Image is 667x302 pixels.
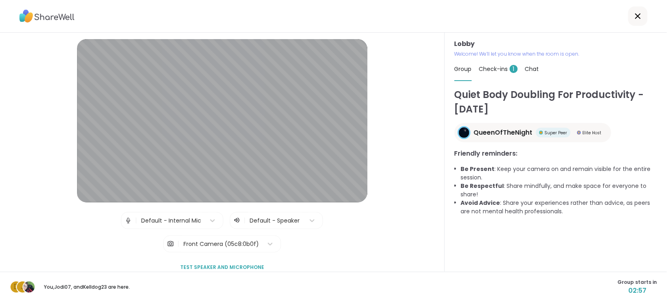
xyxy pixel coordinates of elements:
span: d [14,282,19,292]
b: Avoid Advice [461,199,500,207]
h3: Friendly reminders: [454,149,657,158]
img: Elite Host [577,131,581,135]
img: ShareWell Logo [19,7,75,25]
span: | [177,236,179,252]
b: Be Respectful [461,182,504,190]
span: 02:57 [618,286,657,296]
div: Front Camera (05c8:0b0f) [183,240,259,248]
li: : Keep your camera on and remain visible for the entire session. [461,165,657,182]
h1: Quiet Body Doubling For Productivity - [DATE] [454,87,657,117]
span: Group starts in [618,279,657,286]
div: Default - Internal Mic [141,217,201,225]
img: Microphone [125,212,132,229]
li: : Share your experiences rather than advice, as peers are not mental health professionals. [461,199,657,216]
span: Super Peer [545,130,567,136]
span: J [21,282,25,292]
b: Be Present [461,165,495,173]
span: Test speaker and microphone [180,264,264,271]
span: Elite Host [583,130,602,136]
p: Welcome! We’ll let you know when the room is open. [454,50,657,58]
button: Test speaker and microphone [177,259,267,276]
img: Super Peer [539,131,543,135]
a: QueenOfTheNightQueenOfTheNightSuper PeerSuper PeerElite HostElite Host [454,123,611,142]
span: | [135,212,137,229]
span: Check-ins [479,65,518,73]
img: Kelldog23 [23,281,35,293]
li: : Share mindfully, and make space for everyone to share! [461,182,657,199]
span: Group [454,65,472,73]
span: Chat [525,65,539,73]
span: 1 [510,65,518,73]
img: QueenOfTheNight [459,127,469,138]
h3: Lobby [454,39,657,49]
span: | [244,216,246,225]
img: Camera [167,236,174,252]
p: You, Jodi07 , and Kelldog23 are here. [42,283,132,291]
span: QueenOfTheNight [474,128,533,137]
